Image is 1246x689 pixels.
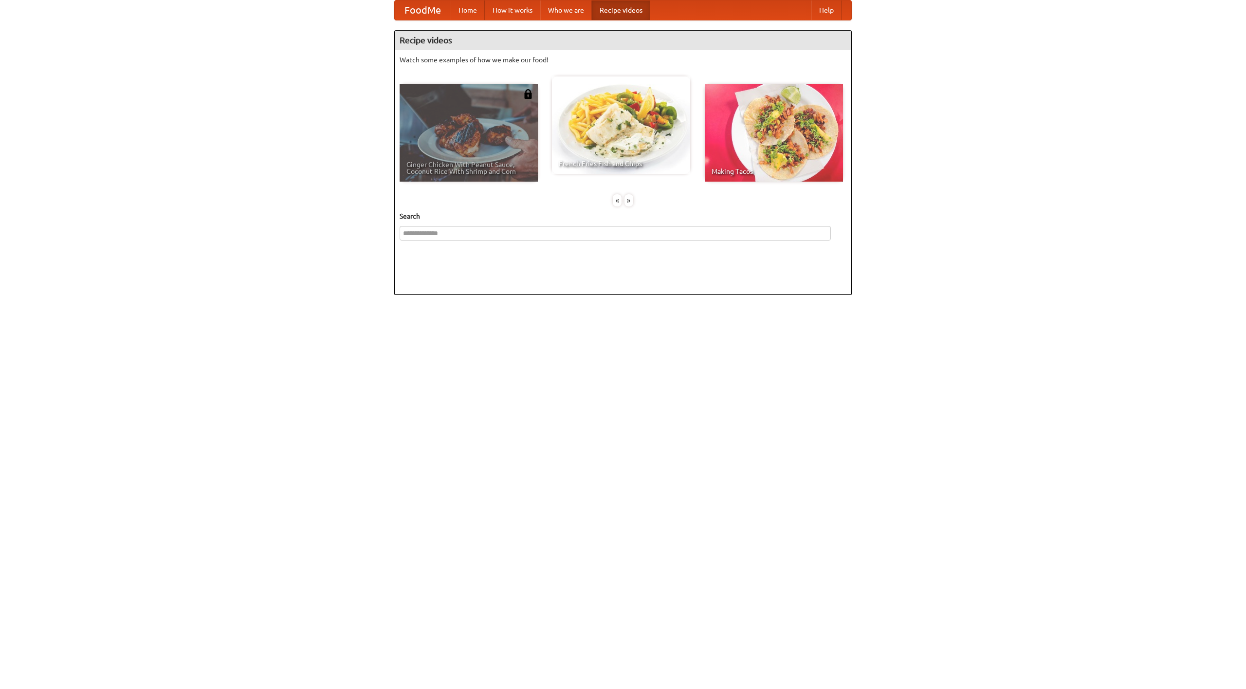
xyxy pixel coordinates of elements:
h5: Search [400,211,846,221]
span: Making Tacos [712,168,836,175]
a: French Fries Fish and Chips [552,76,690,174]
div: « [613,194,622,206]
h4: Recipe videos [395,31,851,50]
a: Making Tacos [705,84,843,182]
a: FoodMe [395,0,451,20]
a: Recipe videos [592,0,650,20]
img: 483408.png [523,89,533,99]
p: Watch some examples of how we make our food! [400,55,846,65]
span: French Fries Fish and Chips [559,160,683,167]
a: Help [811,0,842,20]
a: Home [451,0,485,20]
div: » [624,194,633,206]
a: How it works [485,0,540,20]
a: Who we are [540,0,592,20]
